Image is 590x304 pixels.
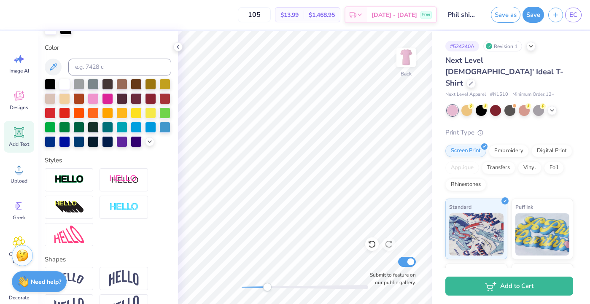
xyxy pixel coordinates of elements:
[512,91,555,98] span: Minimum Order: 12 +
[523,7,544,23] button: Save
[9,67,29,74] span: Image AI
[45,43,171,53] label: Color
[489,145,529,157] div: Embroidery
[9,294,29,301] span: Decorate
[449,267,470,276] span: Neon Ink
[54,273,84,284] img: Arc
[45,156,62,165] label: Styles
[9,141,29,148] span: Add Text
[109,270,139,286] img: Arch
[482,161,515,174] div: Transfers
[109,175,139,185] img: Shadow
[491,7,520,23] button: Save as
[54,200,84,214] img: 3D Illusion
[445,145,486,157] div: Screen Print
[45,255,66,264] label: Shapes
[280,11,299,19] span: $13.99
[422,12,430,18] span: Free
[490,91,508,98] span: # N1510
[398,49,415,66] img: Back
[515,267,565,276] span: Metallic & Glitter Ink
[372,11,417,19] span: [DATE] - [DATE]
[449,202,471,211] span: Standard
[531,145,572,157] div: Digital Print
[109,202,139,212] img: Negative Space
[445,178,486,191] div: Rhinestones
[54,226,84,244] img: Free Distort
[31,278,61,286] strong: Need help?
[445,277,573,296] button: Add to Cart
[518,161,542,174] div: Vinyl
[54,175,84,184] img: Stroke
[569,10,577,20] span: EC
[445,91,486,98] span: Next Level Apparel
[445,161,479,174] div: Applique
[544,161,564,174] div: Foil
[483,41,522,51] div: Revision 1
[445,41,479,51] div: # 524240A
[401,70,412,78] div: Back
[13,214,26,221] span: Greek
[5,251,33,264] span: Clipart & logos
[11,178,27,184] span: Upload
[441,6,482,23] input: Untitled Design
[445,55,563,88] span: Next Level [DEMOGRAPHIC_DATA]' Ideal T-Shirt
[238,7,271,22] input: – –
[68,59,171,75] input: e.g. 7428 c
[515,213,570,256] img: Puff Ink
[445,128,573,137] div: Print Type
[515,202,533,211] span: Puff Ink
[565,8,582,22] a: EC
[10,104,28,111] span: Designs
[365,271,416,286] label: Submit to feature on our public gallery.
[263,283,272,291] div: Accessibility label
[449,213,504,256] img: Standard
[309,11,335,19] span: $1,468.95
